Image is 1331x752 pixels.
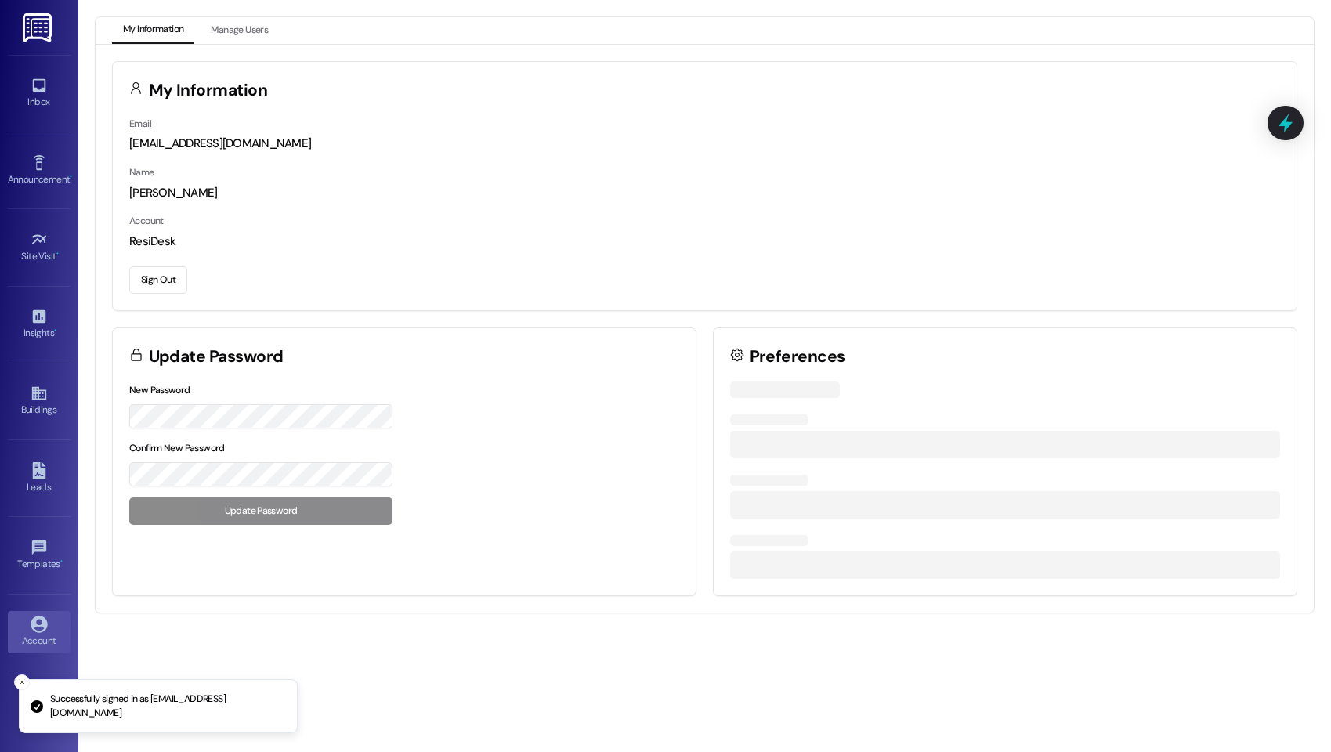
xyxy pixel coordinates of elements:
label: Name [129,166,154,179]
label: Confirm New Password [129,442,225,454]
a: Support [8,688,71,730]
span: • [70,172,72,183]
a: Site Visit • [8,226,71,269]
a: Buildings [8,380,71,422]
h3: Update Password [149,349,284,365]
a: Leads [8,457,71,500]
label: Email [129,117,151,130]
a: Templates • [8,534,71,577]
p: Successfully signed in as [EMAIL_ADDRESS][DOMAIN_NAME] [50,692,284,720]
label: Account [129,215,164,227]
button: Sign Out [129,266,187,294]
img: ResiDesk Logo [23,13,55,42]
div: [PERSON_NAME] [129,185,1280,201]
h3: Preferences [750,349,845,365]
span: • [60,556,63,567]
span: • [56,248,59,259]
div: [EMAIL_ADDRESS][DOMAIN_NAME] [129,136,1280,152]
button: My Information [112,17,194,44]
a: Account [8,611,71,653]
h3: My Information [149,82,268,99]
div: ResiDesk [129,233,1280,250]
a: Inbox [8,72,71,114]
button: Close toast [14,674,30,690]
label: New Password [129,384,190,396]
span: • [54,325,56,336]
a: Insights • [8,303,71,345]
button: Manage Users [200,17,279,44]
